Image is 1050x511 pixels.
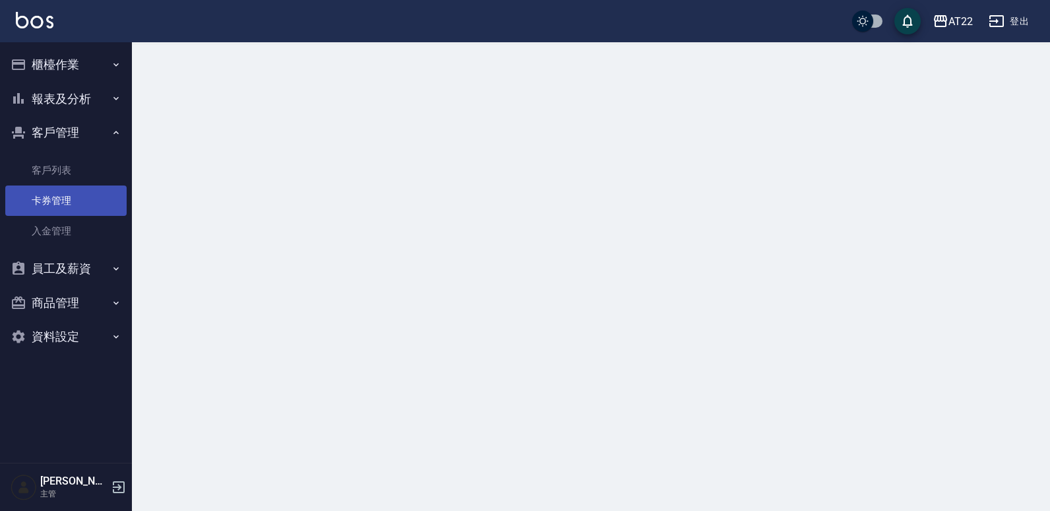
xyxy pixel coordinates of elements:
[40,475,108,488] h5: [PERSON_NAME]
[5,116,127,150] button: 客戶管理
[5,82,127,116] button: 報表及分析
[5,155,127,186] a: 客戶列表
[983,9,1034,34] button: 登出
[5,186,127,216] a: 卡券管理
[894,8,921,34] button: save
[5,320,127,354] button: 資料設定
[40,488,108,500] p: 主管
[11,474,37,500] img: Person
[5,252,127,286] button: 員工及薪資
[948,13,973,30] div: AT22
[16,12,53,28] img: Logo
[927,8,978,35] button: AT22
[5,286,127,320] button: 商品管理
[5,48,127,82] button: 櫃檯作業
[5,216,127,246] a: 入金管理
